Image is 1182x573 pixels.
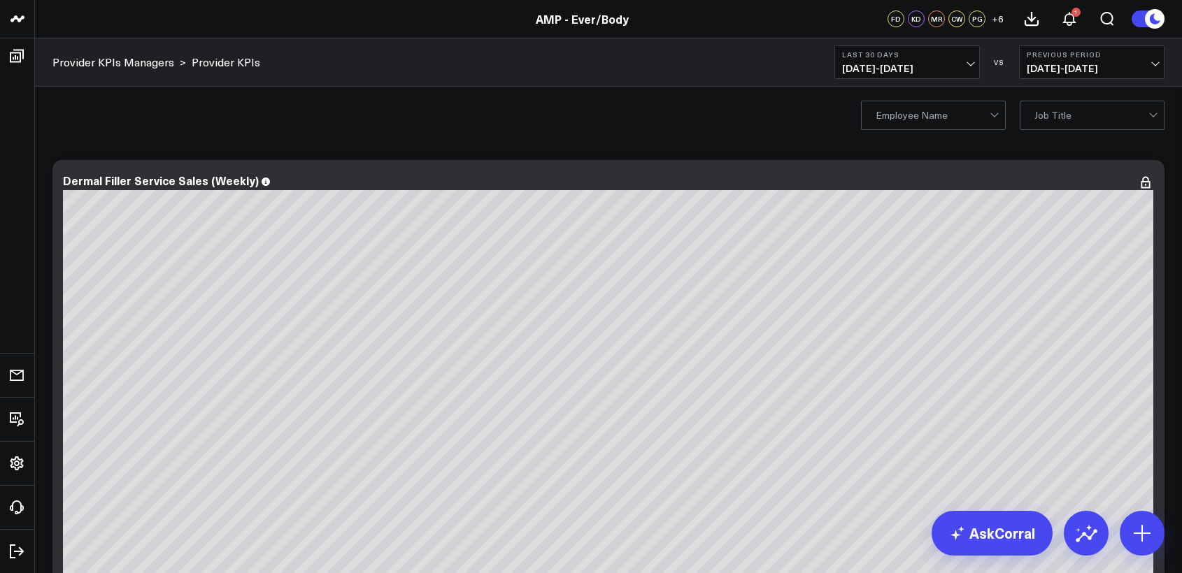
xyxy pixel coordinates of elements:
[1019,45,1165,79] button: Previous Period[DATE]-[DATE]
[932,511,1053,556] a: AskCorral
[989,10,1006,27] button: +6
[63,173,259,188] div: Dermal Filler Service Sales (Weekly)
[888,10,904,27] div: FD
[928,10,945,27] div: MR
[842,63,972,74] span: [DATE] - [DATE]
[908,10,925,27] div: KD
[52,55,186,70] div: >
[536,11,629,27] a: AMP - Ever/Body
[969,10,985,27] div: PG
[1027,50,1157,59] b: Previous Period
[52,55,174,70] a: Provider KPIs Managers
[1071,8,1081,17] div: 1
[1027,63,1157,74] span: [DATE] - [DATE]
[992,14,1004,24] span: + 6
[842,50,972,59] b: Last 30 Days
[948,10,965,27] div: CW
[834,45,980,79] button: Last 30 Days[DATE]-[DATE]
[192,55,260,70] a: Provider KPIs
[987,58,1012,66] div: VS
